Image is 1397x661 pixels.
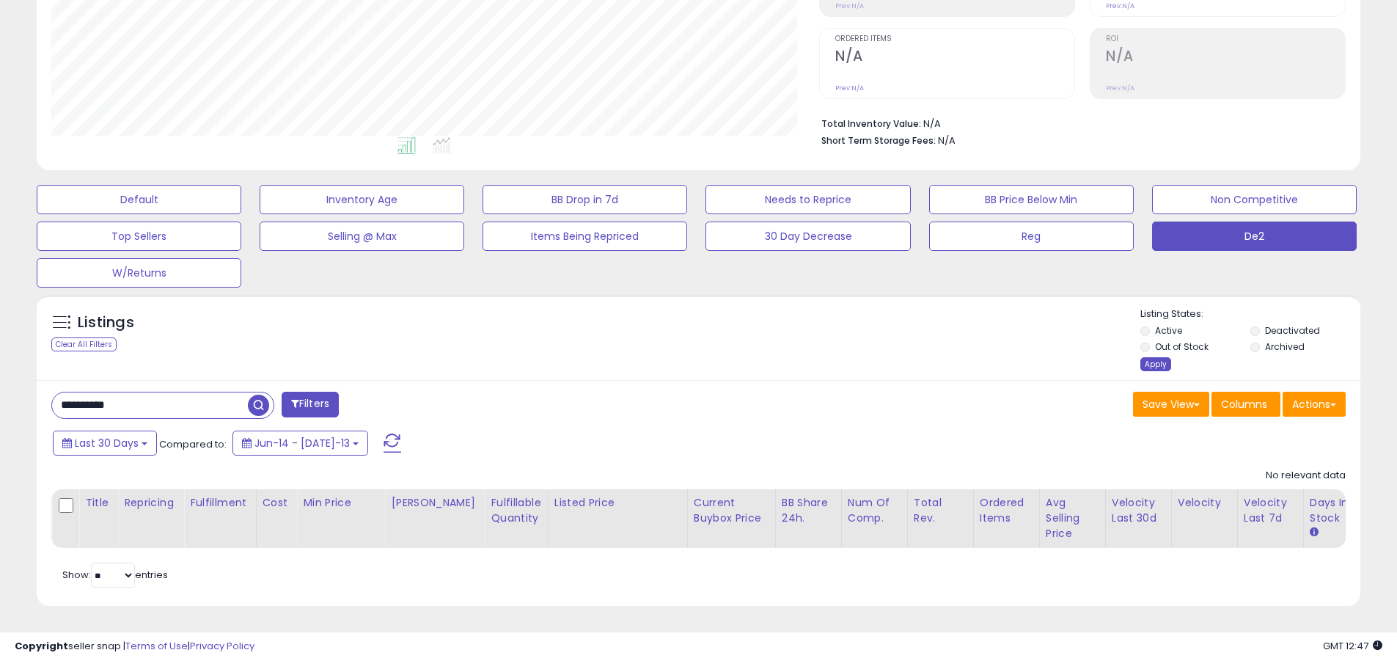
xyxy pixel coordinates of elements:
[232,431,368,456] button: Jun-14 - [DATE]-13
[835,35,1074,43] span: Ordered Items
[929,222,1134,251] button: Reg
[124,495,177,511] div: Repricing
[1265,340,1305,353] label: Archived
[483,185,687,214] button: BB Drop in 7d
[835,84,864,92] small: Prev: N/A
[1266,469,1346,483] div: No relevant data
[821,134,936,147] b: Short Term Storage Fees:
[1152,185,1357,214] button: Non Competitive
[125,639,188,653] a: Terms of Use
[554,495,681,511] div: Listed Price
[37,222,241,251] button: Top Sellers
[78,313,134,333] h5: Listings
[1133,392,1209,417] button: Save View
[1046,495,1099,541] div: Avg Selling Price
[1106,84,1134,92] small: Prev: N/A
[260,185,464,214] button: Inventory Age
[282,392,339,417] button: Filters
[15,639,68,653] strong: Copyright
[15,640,254,654] div: seller snap | |
[705,185,910,214] button: Needs to Reprice
[705,222,910,251] button: 30 Day Decrease
[159,437,227,451] span: Compared to:
[303,495,378,511] div: Min Price
[1155,340,1209,353] label: Out of Stock
[938,134,956,147] span: N/A
[1310,526,1319,539] small: Days In Stock.
[1155,324,1182,337] label: Active
[848,495,901,526] div: Num of Comp.
[260,222,464,251] button: Selling @ Max
[1283,392,1346,417] button: Actions
[37,258,241,288] button: W/Returns
[1211,392,1280,417] button: Columns
[835,1,864,10] small: Prev: N/A
[821,114,1335,131] li: N/A
[62,568,168,582] span: Show: entries
[914,495,967,526] div: Total Rev.
[980,495,1033,526] div: Ordered Items
[1152,222,1357,251] button: De2
[1140,307,1360,321] p: Listing States:
[835,48,1074,67] h2: N/A
[1106,48,1345,67] h2: N/A
[929,185,1134,214] button: BB Price Below Min
[1106,1,1134,10] small: Prev: N/A
[254,436,350,450] span: Jun-14 - [DATE]-13
[1323,639,1382,653] span: 2025-08-13 12:47 GMT
[483,222,687,251] button: Items Being Repriced
[821,117,921,130] b: Total Inventory Value:
[1265,324,1320,337] label: Deactivated
[1221,397,1267,412] span: Columns
[694,495,769,526] div: Current Buybox Price
[53,431,157,456] button: Last 30 Days
[1112,495,1165,526] div: Velocity Last 30d
[1140,357,1171,371] div: Apply
[491,495,541,526] div: Fulfillable Quantity
[1310,495,1363,526] div: Days In Stock
[37,185,241,214] button: Default
[391,495,478,511] div: [PERSON_NAME]
[1106,35,1345,43] span: ROI
[1244,495,1297,526] div: Velocity Last 7d
[190,495,249,511] div: Fulfillment
[190,639,254,653] a: Privacy Policy
[782,495,835,526] div: BB Share 24h.
[85,495,111,511] div: Title
[51,337,117,351] div: Clear All Filters
[1178,495,1231,511] div: Velocity
[263,495,291,511] div: Cost
[75,436,139,450] span: Last 30 Days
